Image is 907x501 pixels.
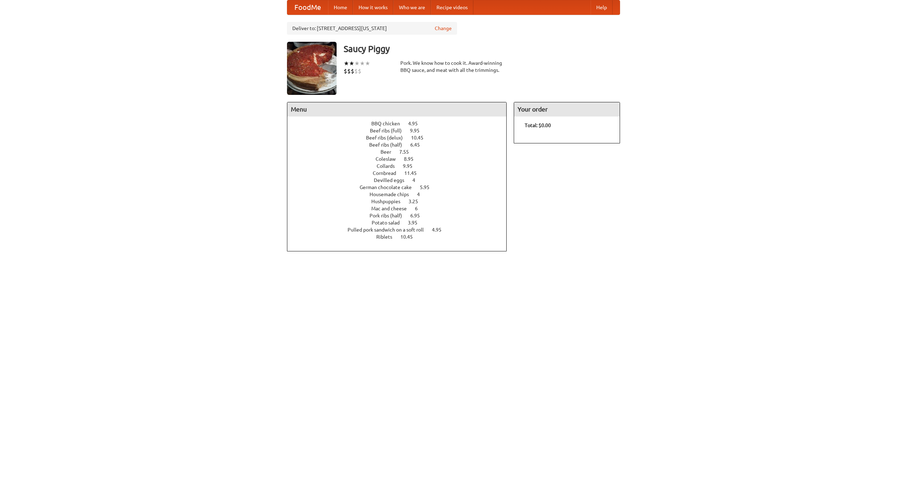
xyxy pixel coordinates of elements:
li: $ [358,67,361,75]
span: 6.95 [410,213,427,218]
li: ★ [360,59,365,67]
a: Beer 7.55 [381,149,422,155]
img: angular.jpg [287,42,337,95]
div: Pork. We know how to cook it. Award-winning BBQ sauce, and meat with all the trimmings. [400,59,507,74]
span: Beef ribs (delux) [366,135,410,141]
a: Pulled pork sandwich on a soft roll 4.95 [348,227,455,233]
span: 4 [412,177,422,183]
span: German chocolate cake [360,184,419,190]
a: Beef ribs (half) 6.45 [369,142,433,148]
span: Beef ribs (full) [370,128,409,133]
span: 11.45 [404,170,424,176]
span: BBQ chicken [371,121,407,126]
a: Devilled eggs 4 [374,177,428,183]
a: Potato salad 3.95 [372,220,430,226]
b: Total: $0.00 [525,123,551,128]
a: How it works [353,0,393,15]
li: ★ [344,59,349,67]
li: ★ [365,59,370,67]
span: 4 [417,192,427,197]
a: Coleslaw 8.95 [376,156,427,162]
span: Beer [381,149,398,155]
h4: Your order [514,102,620,116]
a: Cornbread 11.45 [373,170,430,176]
a: Recipe videos [431,0,473,15]
a: Mac and cheese 6 [371,206,431,211]
span: Devilled eggs [374,177,411,183]
li: ★ [349,59,354,67]
li: $ [347,67,351,75]
span: Beef ribs (half) [369,142,409,148]
span: Hushpuppies [371,199,407,204]
span: 4.95 [408,121,425,126]
span: 10.45 [411,135,430,141]
span: 6 [415,206,425,211]
a: Hushpuppies 3.25 [371,199,431,204]
span: Coleslaw [376,156,403,162]
span: Riblets [376,234,399,240]
span: 9.95 [410,128,427,133]
a: German chocolate cake 5.95 [360,184,443,190]
span: Potato salad [372,220,407,226]
span: 10.45 [400,234,420,240]
li: $ [351,67,354,75]
h4: Menu [287,102,506,116]
span: 8.95 [404,156,421,162]
span: 6.45 [410,142,427,148]
li: $ [344,67,347,75]
span: Collards [377,163,402,169]
li: ★ [354,59,360,67]
a: BBQ chicken 4.95 [371,121,431,126]
a: Housemade chips 4 [370,192,433,197]
a: Help [591,0,613,15]
span: 9.95 [403,163,419,169]
span: 3.25 [409,199,425,204]
span: Mac and cheese [371,206,414,211]
a: Home [328,0,353,15]
a: Who we are [393,0,431,15]
a: FoodMe [287,0,328,15]
a: Beef ribs (full) 9.95 [370,128,433,133]
span: Housemade chips [370,192,416,197]
span: Cornbread [373,170,403,176]
a: Pork ribs (half) 6.95 [370,213,433,218]
a: Collards 9.95 [377,163,426,169]
div: Deliver to: [STREET_ADDRESS][US_STATE] [287,22,457,35]
span: 5.95 [420,184,436,190]
li: $ [354,67,358,75]
h3: Saucy Piggy [344,42,620,56]
a: Riblets 10.45 [376,234,426,240]
span: Pulled pork sandwich on a soft roll [348,227,431,233]
span: Pork ribs (half) [370,213,409,218]
a: Beef ribs (delux) 10.45 [366,135,436,141]
span: 3.95 [408,220,424,226]
span: 7.55 [399,149,416,155]
a: Change [435,25,452,32]
span: 4.95 [432,227,449,233]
